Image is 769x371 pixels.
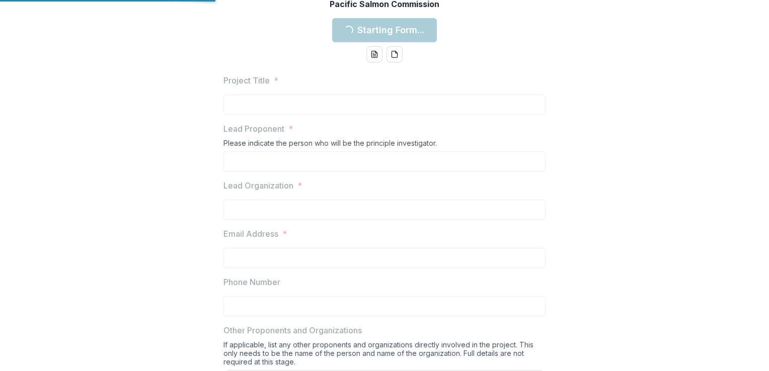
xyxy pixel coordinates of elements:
[223,340,546,370] div: If applicable, list any other proponents and organizations directly involved in the project. This...
[223,276,280,288] p: Phone Number
[223,74,270,86] p: Project Title
[223,228,278,240] p: Email Address
[366,46,382,62] button: word-download
[223,123,284,135] p: Lead Proponent
[332,18,437,42] button: Starting Form...
[387,46,403,62] button: pdf-download
[223,139,546,151] div: Please indicate the person who will be the principle investigator.
[223,179,293,192] p: Lead Organization
[223,324,362,336] p: Other Proponents and Organizations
